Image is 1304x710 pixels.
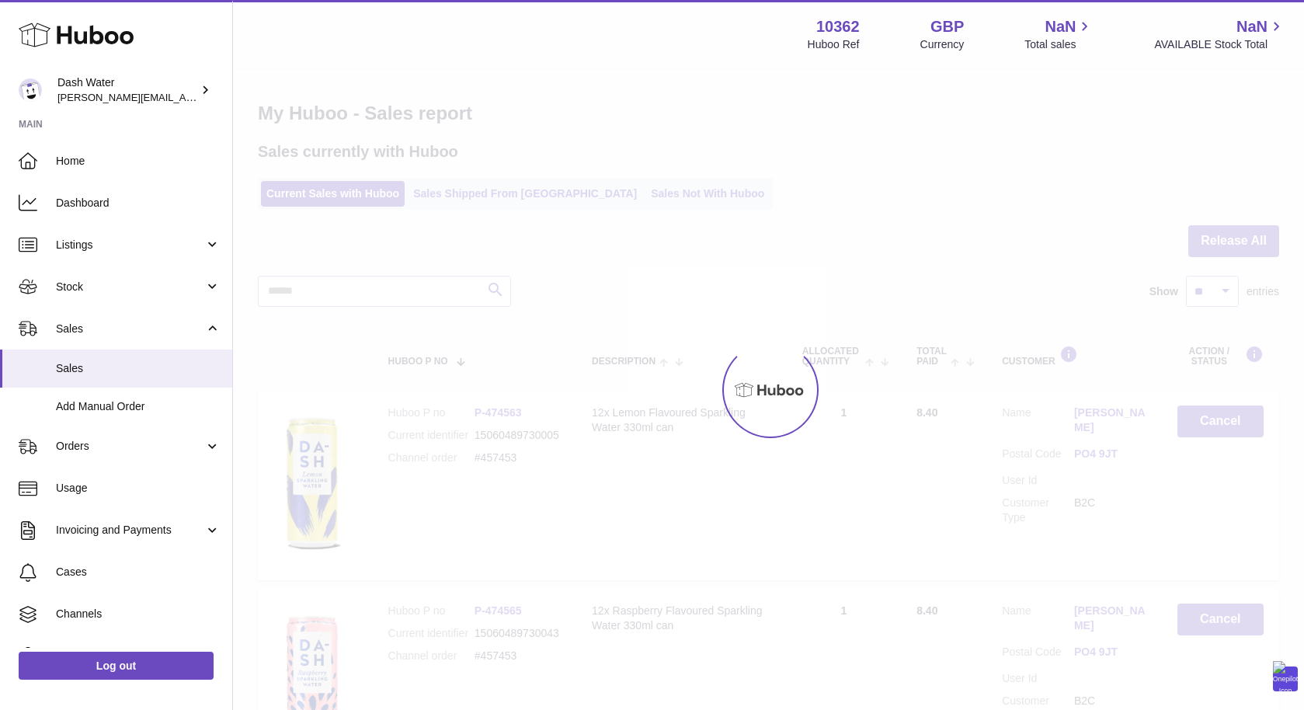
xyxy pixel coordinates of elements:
strong: GBP [930,16,964,37]
span: Channels [56,607,221,621]
span: Invoicing and Payments [56,523,204,538]
div: Currency [920,37,965,52]
span: Add Manual Order [56,399,221,414]
strong: 10362 [816,16,860,37]
span: Sales [56,361,221,376]
span: Total sales [1024,37,1094,52]
a: NaN Total sales [1024,16,1094,52]
span: NaN [1045,16,1076,37]
span: NaN [1236,16,1267,37]
span: AVAILABLE Stock Total [1154,37,1285,52]
span: Listings [56,238,204,252]
span: Usage [56,481,221,496]
img: james@dash-water.com [19,78,42,102]
a: Log out [19,652,214,680]
span: Sales [56,322,204,336]
span: Stock [56,280,204,294]
div: Huboo Ref [808,37,860,52]
div: Dash Water [57,75,197,105]
span: Dashboard [56,196,221,211]
span: Home [56,154,221,169]
span: Orders [56,439,204,454]
span: [PERSON_NAME][EMAIL_ADDRESS][DOMAIN_NAME] [57,91,311,103]
a: NaN AVAILABLE Stock Total [1154,16,1285,52]
span: Cases [56,565,221,579]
